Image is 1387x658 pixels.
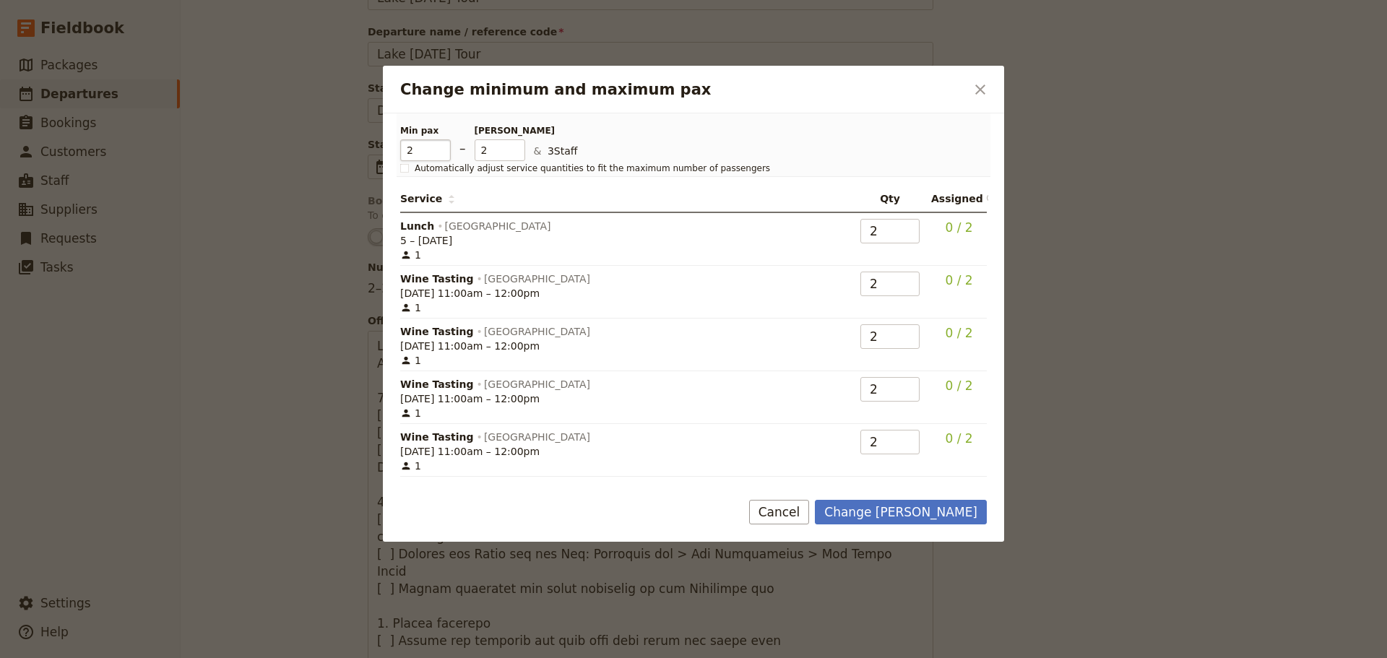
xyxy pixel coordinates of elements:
span: Wine Tasting [400,377,474,391]
span: 1 [400,300,421,315]
span: ​ [986,194,995,205]
span: [GEOGRAPHIC_DATA] [484,377,590,391]
span: Automatically adjust service quantities to fit the maximum number of passengers [415,163,770,174]
th: Qty [855,186,925,213]
span: [GEOGRAPHIC_DATA] [484,430,590,444]
h2: Change minimum and maximum pax [400,79,965,100]
th: Assigned [925,186,987,213]
span: & [534,145,542,157]
span: 1 [400,248,421,262]
input: — [860,430,920,454]
span: 1 [400,406,421,420]
span: 0 / 2 [945,326,972,340]
span: 0 / 2 [945,220,972,235]
span: [DATE] 11:00am – 12:00pm [400,286,540,300]
span: [DATE] 11:00am – 12:00pm [400,339,540,353]
span: 0 / 2 [945,378,972,393]
span: [GEOGRAPHIC_DATA] [484,324,590,339]
span: [DATE] 11:00am – 12:00pm [400,391,540,406]
button: Change [PERSON_NAME] [815,500,987,524]
span: 0 / 2 [945,431,972,446]
span: Min pax [400,125,451,137]
span: [GEOGRAPHIC_DATA] [484,272,590,286]
span: Service [400,191,455,206]
span: [GEOGRAPHIC_DATA] [444,219,550,233]
span: 1 [400,353,421,368]
input: — [860,272,920,296]
button: Close dialog [968,77,993,102]
span: Lunch [400,219,434,233]
p: 3 Staff [534,144,979,161]
input: — [860,219,920,243]
span: Wine Tasting [400,430,474,444]
input: Min pax [400,139,451,161]
input: — [860,377,920,402]
span: 1 [400,459,421,473]
span: Wine Tasting [400,324,474,339]
input: — [860,324,920,349]
span: 5 – [DATE] [400,233,452,248]
th: Service [400,186,802,213]
input: [PERSON_NAME] [475,139,525,161]
span: [PERSON_NAME] [475,125,525,137]
span: 0 / 2 [945,273,972,287]
span: – [459,139,466,161]
span: Wine Tasting [400,272,474,286]
span: [DATE] 11:00am – 12:00pm [400,444,540,459]
button: Cancel [749,500,810,524]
